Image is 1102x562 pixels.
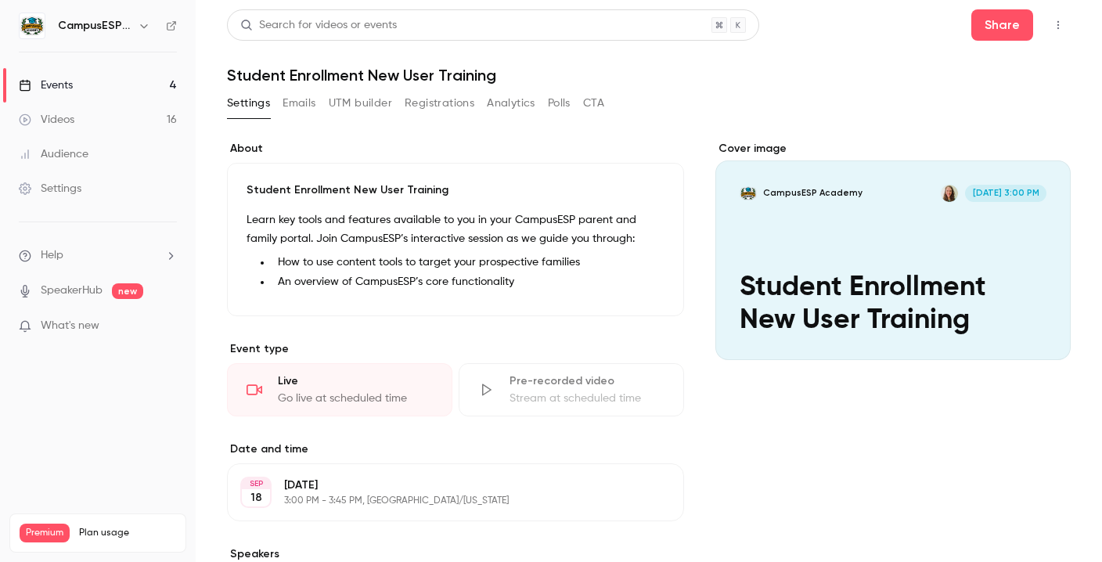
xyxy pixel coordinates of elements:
[487,91,535,116] button: Analytics
[272,254,664,271] li: How to use content tools to target your prospective families
[227,441,684,457] label: Date and time
[715,141,1071,360] section: Cover image
[284,477,601,493] p: [DATE]
[20,524,70,542] span: Premium
[79,527,176,539] span: Plan usage
[227,141,684,157] label: About
[19,181,81,196] div: Settings
[284,495,601,507] p: 3:00 PM - 3:45 PM, [GEOGRAPHIC_DATA]/[US_STATE]
[278,373,433,389] div: Live
[19,77,73,93] div: Events
[112,283,143,299] span: new
[283,91,315,116] button: Emails
[227,91,270,116] button: Settings
[242,478,270,489] div: SEP
[19,247,177,264] li: help-dropdown-opener
[278,391,433,406] div: Go live at scheduled time
[240,17,397,34] div: Search for videos or events
[247,182,664,198] p: Student Enrollment New User Training
[158,319,177,333] iframe: Noticeable Trigger
[227,363,452,416] div: LiveGo live at scheduled time
[41,318,99,334] span: What's new
[405,91,474,116] button: Registrations
[329,91,392,116] button: UTM builder
[41,283,103,299] a: SpeakerHub
[583,91,604,116] button: CTA
[247,211,664,248] p: Learn key tools and features available to you in your CampusESP parent and family portal. Join Ca...
[19,112,74,128] div: Videos
[250,490,262,506] p: 18
[510,391,664,406] div: Stream at scheduled time
[510,373,664,389] div: Pre-recorded video
[41,247,63,264] span: Help
[715,141,1071,157] label: Cover image
[20,13,45,38] img: CampusESP Academy
[971,9,1033,41] button: Share
[459,363,684,416] div: Pre-recorded videoStream at scheduled time
[19,146,88,162] div: Audience
[227,66,1071,85] h1: Student Enrollment New User Training
[272,274,664,290] li: An overview of CampusESP’s core functionality
[548,91,571,116] button: Polls
[227,341,684,357] p: Event type
[227,546,684,562] label: Speakers
[58,18,131,34] h6: CampusESP Academy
